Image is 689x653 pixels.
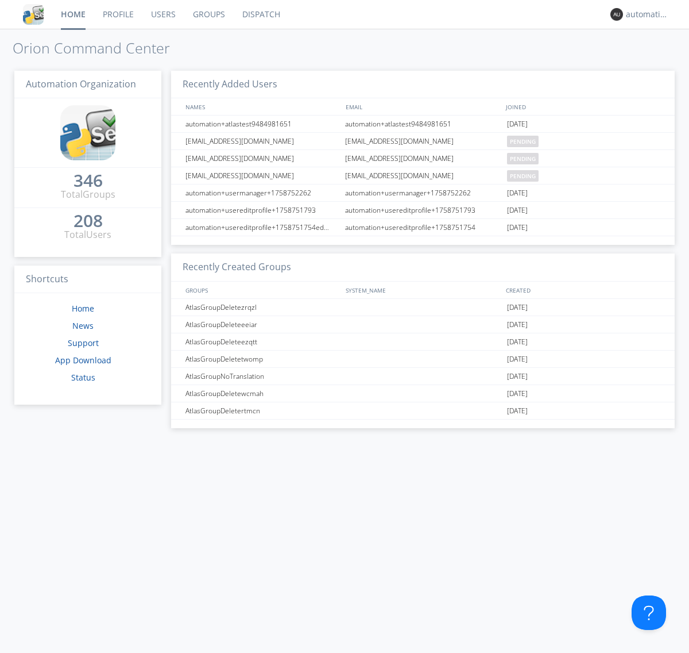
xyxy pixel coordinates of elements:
div: Total Groups [61,188,115,201]
span: [DATE] [507,368,528,385]
span: [DATE] [507,299,528,316]
div: automation+usereditprofile+1758751793 [183,202,342,218]
img: 373638.png [610,8,623,21]
a: 208 [73,215,103,228]
a: [EMAIL_ADDRESS][DOMAIN_NAME][EMAIL_ADDRESS][DOMAIN_NAME]pending [171,133,675,150]
div: automation+usereditprofile+1758751754 [342,219,504,236]
a: AtlasGroupDeletewcmah[DATE] [171,385,675,402]
a: Home [72,303,94,314]
a: automation+atlastest9484981651automation+atlastest9484981651[DATE] [171,116,675,133]
div: [EMAIL_ADDRESS][DOMAIN_NAME] [183,167,342,184]
a: News [72,320,94,331]
div: 208 [73,215,103,226]
a: AtlasGroupNoTranslation[DATE] [171,368,675,385]
h3: Shortcuts [14,266,161,294]
div: AtlasGroupDeletewcmah [183,385,342,402]
span: [DATE] [507,402,528,420]
h3: Recently Added Users [171,71,675,99]
span: [DATE] [507,333,528,351]
div: automation+usermanager+1758752262 [183,185,342,201]
span: [DATE] [507,385,528,402]
span: [DATE] [507,316,528,333]
div: AtlasGroupDeletertmcn [183,402,342,419]
span: Automation Organization [26,78,136,90]
a: [EMAIL_ADDRESS][DOMAIN_NAME][EMAIL_ADDRESS][DOMAIN_NAME]pending [171,150,675,167]
a: App Download [55,355,111,366]
a: AtlasGroupDeleteeeiar[DATE] [171,316,675,333]
a: automation+usereditprofile+1758751793automation+usereditprofile+1758751793[DATE] [171,202,675,219]
div: [EMAIL_ADDRESS][DOMAIN_NAME] [342,150,504,167]
a: AtlasGroupDeleteezqtt[DATE] [171,333,675,351]
span: pending [507,153,539,164]
iframe: Toggle Customer Support [632,596,666,630]
div: automation+atlas0019 [626,9,669,20]
img: cddb5a64eb264b2086981ab96f4c1ba7 [60,105,115,160]
div: AtlasGroupNoTranslation [183,368,342,385]
div: [EMAIL_ADDRESS][DOMAIN_NAME] [342,133,504,149]
span: pending [507,136,539,147]
a: Status [71,372,95,383]
span: [DATE] [507,219,528,236]
div: Total Users [64,228,111,241]
a: AtlasGroupDeletetwomp[DATE] [171,351,675,368]
div: [EMAIL_ADDRESS][DOMAIN_NAME] [183,133,342,149]
div: EMAIL [343,98,503,115]
a: 346 [73,175,103,188]
span: [DATE] [507,185,528,202]
div: automation+usereditprofile+1758751754editedautomation+usereditprofile+1758751754 [183,219,342,236]
div: NAMES [183,98,340,115]
span: [DATE] [507,202,528,219]
div: SYSTEM_NAME [343,282,503,298]
div: automation+atlastest9484981651 [183,116,342,132]
a: [EMAIL_ADDRESS][DOMAIN_NAME][EMAIL_ADDRESS][DOMAIN_NAME]pending [171,167,675,185]
span: pending [507,170,539,182]
div: JOINED [503,98,664,115]
a: Support [68,337,99,348]
img: cddb5a64eb264b2086981ab96f4c1ba7 [23,4,44,25]
span: [DATE] [507,116,528,133]
div: [EMAIL_ADDRESS][DOMAIN_NAME] [342,167,504,184]
div: AtlasGroupDeleteeeiar [183,316,342,333]
div: AtlasGroupDeleteezqtt [183,333,342,350]
div: 346 [73,175,103,186]
div: automation+usereditprofile+1758751793 [342,202,504,218]
div: automation+usermanager+1758752262 [342,185,504,201]
h3: Recently Created Groups [171,253,675,282]
div: AtlasGroupDeletetwomp [183,351,342,367]
div: AtlasGroupDeletezrqzl [183,299,342,316]
a: automation+usereditprofile+1758751754editedautomation+usereditprofile+1758751754automation+usered... [171,219,675,236]
div: [EMAIL_ADDRESS][DOMAIN_NAME] [183,150,342,167]
div: automation+atlastest9484981651 [342,116,504,132]
div: GROUPS [183,282,340,298]
a: automation+usermanager+1758752262automation+usermanager+1758752262[DATE] [171,185,675,202]
div: CREATED [503,282,664,298]
a: AtlasGroupDeletezrqzl[DATE] [171,299,675,316]
span: [DATE] [507,351,528,368]
a: AtlasGroupDeletertmcn[DATE] [171,402,675,420]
